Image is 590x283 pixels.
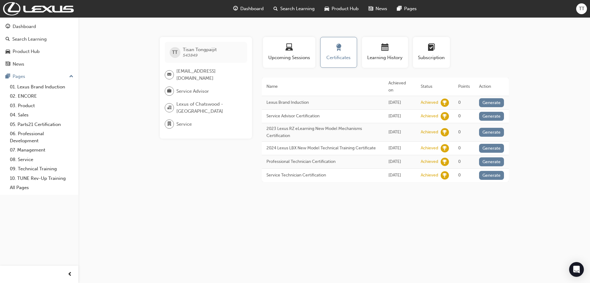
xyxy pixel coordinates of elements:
[454,78,474,96] th: Points
[421,159,438,165] div: Achieved
[7,155,76,164] a: 08. Service
[167,104,171,112] span: organisation-icon
[458,129,461,135] span: 0
[7,101,76,111] a: 03. Product
[576,3,587,14] button: TT
[13,48,40,55] div: Product Hub
[458,159,461,164] span: 0
[320,2,364,15] a: car-iconProduct Hub
[324,5,329,13] span: car-icon
[441,158,449,166] span: learningRecordVerb_ACHIEVE-icon
[376,5,387,12] span: News
[172,49,178,56] span: TT
[474,78,509,96] th: Action
[458,172,461,178] span: 0
[421,113,438,119] div: Achieved
[167,120,171,128] span: department-icon
[458,145,461,151] span: 0
[388,159,401,164] span: Fri Jul 05 2019 00:00:00 GMT+1000 (Australian Eastern Standard Time)
[263,37,315,68] button: Upcoming Sessions
[280,5,315,12] span: Search Learning
[269,2,320,15] a: search-iconSearch Learning
[441,171,449,180] span: learningRecordVerb_ACHIEVE-icon
[441,112,449,120] span: learningRecordVerb_ACHIEVE-icon
[388,172,401,178] span: Fri Jul 05 2019 00:00:00 GMT+1000 (Australian Eastern Standard Time)
[262,169,384,182] td: Service Technician Certification
[69,73,73,81] span: up-icon
[579,5,584,12] span: TT
[381,44,389,52] span: calendar-icon
[7,164,76,174] a: 09. Technical Training
[413,37,450,68] button: Subscription
[7,91,76,101] a: 02. ENCORE
[2,71,76,82] button: Pages
[262,123,384,142] td: 2023 Lexus RZ eLearning New Model Mechanisms Certification
[167,71,171,79] span: email-icon
[428,44,435,52] span: learningplan-icon
[262,110,384,123] td: Service Advisor Certification
[262,142,384,155] td: 2024 Lexus LBX New Model Technical Training Certificate
[325,54,352,61] span: Certificates
[441,128,449,136] span: learningRecordVerb_ACHIEVE-icon
[262,78,384,96] th: Name
[392,2,422,15] a: pages-iconPages
[2,20,76,71] button: DashboardSearch LearningProduct HubNews
[479,98,504,107] button: Generate
[3,2,74,15] img: Trak
[421,145,438,151] div: Achieved
[6,74,10,79] span: pages-icon
[388,145,401,151] span: Mon Aug 05 2024 16:06:25 GMT+1000 (Australian Eastern Standard Time)
[2,59,76,70] a: News
[176,88,209,95] span: Service Advisor
[479,157,504,166] button: Generate
[332,5,359,12] span: Product Hub
[240,5,264,12] span: Dashboard
[13,23,36,30] div: Dashboard
[7,120,76,129] a: 05. Parts21 Certification
[273,5,278,13] span: search-icon
[13,73,25,80] div: Pages
[335,44,342,52] span: award-icon
[367,54,403,61] span: Learning History
[268,54,311,61] span: Upcoming Sessions
[388,129,401,135] span: Tue Sep 10 2024 12:03:59 GMT+1000 (Australian Eastern Standard Time)
[176,68,242,82] span: [EMAIL_ADDRESS][DOMAIN_NAME]
[228,2,269,15] a: guage-iconDashboard
[569,262,584,277] div: Open Intercom Messenger
[6,62,10,67] span: news-icon
[2,34,76,45] a: Search Learning
[421,172,438,178] div: Achieved
[7,174,76,183] a: 10. TUNE Rev-Up Training
[262,155,384,169] td: Professional Technician Certification
[7,129,76,145] a: 06. Professional Development
[2,46,76,57] a: Product Hub
[397,5,402,13] span: pages-icon
[233,5,238,13] span: guage-icon
[479,112,504,121] button: Generate
[458,113,461,119] span: 0
[285,44,293,52] span: laptop-icon
[404,5,417,12] span: Pages
[421,129,438,135] div: Achieved
[479,171,504,180] button: Generate
[418,54,445,61] span: Subscription
[479,128,504,137] button: Generate
[416,78,454,96] th: Status
[12,36,47,43] div: Search Learning
[362,37,408,68] button: Learning History
[388,113,401,119] span: Mon Mar 24 2025 08:36:20 GMT+1100 (Australian Eastern Daylight Time)
[320,37,357,68] button: Certificates
[7,145,76,155] a: 07. Management
[13,61,24,68] div: News
[368,5,373,13] span: news-icon
[68,271,72,278] span: prev-icon
[7,82,76,92] a: 01. Lexus Brand Induction
[458,100,461,105] span: 0
[441,144,449,152] span: learningRecordVerb_ACHIEVE-icon
[364,2,392,15] a: news-iconNews
[7,110,76,120] a: 04. Sales
[167,87,171,95] span: briefcase-icon
[479,144,504,153] button: Generate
